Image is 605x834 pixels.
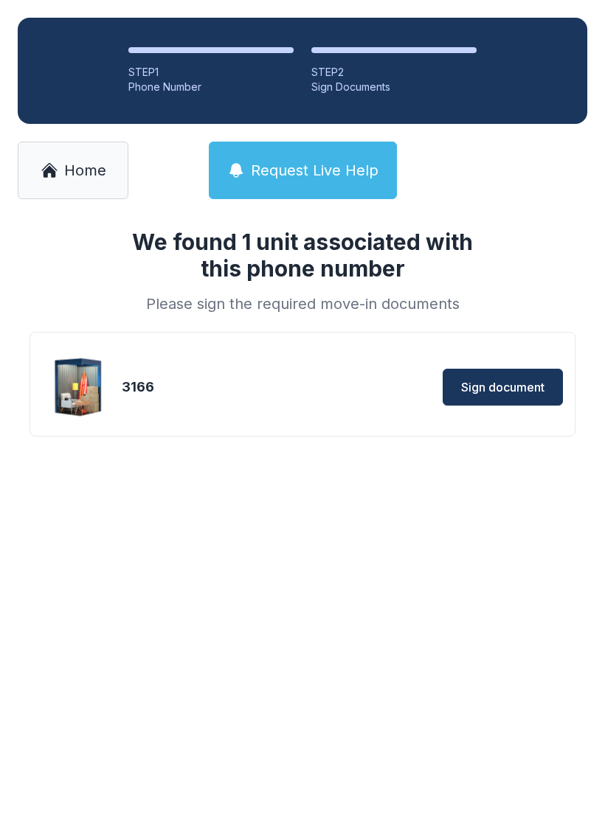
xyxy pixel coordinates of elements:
div: Sign Documents [311,80,477,94]
div: STEP 1 [128,65,294,80]
span: Sign document [461,378,544,396]
div: 3166 [122,377,299,397]
div: Phone Number [128,80,294,94]
div: Please sign the required move-in documents [114,293,491,314]
div: STEP 2 [311,65,477,80]
span: Home [64,160,106,181]
h1: We found 1 unit associated with this phone number [114,229,491,282]
span: Request Live Help [251,160,378,181]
